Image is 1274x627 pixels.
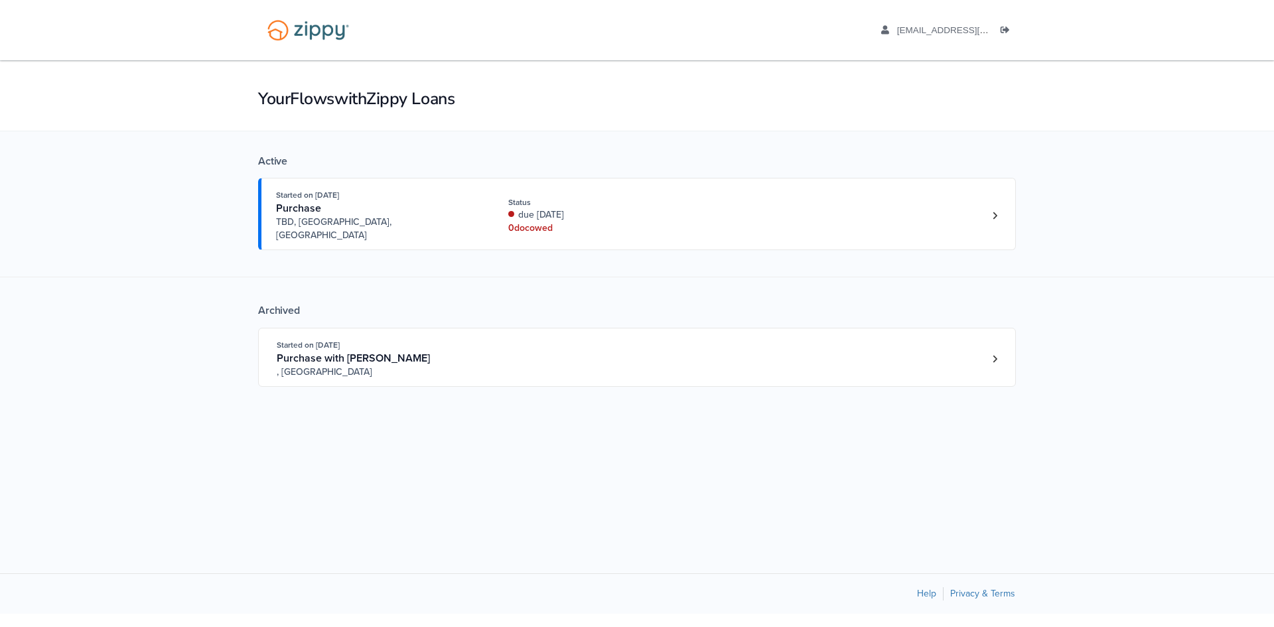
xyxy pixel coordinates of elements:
[917,588,936,599] a: Help
[881,25,1049,38] a: edit profile
[258,178,1016,250] a: Open loan 4249684
[950,588,1015,599] a: Privacy & Terms
[277,352,430,365] span: Purchase with [PERSON_NAME]
[1001,25,1015,38] a: Log out
[276,216,478,242] span: TBD, [GEOGRAPHIC_DATA], [GEOGRAPHIC_DATA]
[259,13,358,47] img: Logo
[277,340,340,350] span: Started on [DATE]
[276,190,339,200] span: Started on [DATE]
[508,196,685,208] div: Status
[258,155,1016,168] div: Active
[985,206,1005,226] a: Loan number 4249684
[258,304,1016,317] div: Archived
[508,208,685,222] div: due [DATE]
[985,349,1005,369] a: Loan number 4184595
[258,88,1016,110] h1: Your Flows with Zippy Loans
[897,25,1049,35] span: anrichards0515@gmail.com
[258,328,1016,387] a: Open loan 4184595
[508,222,685,235] div: 0 doc owed
[277,366,479,379] span: , [GEOGRAPHIC_DATA]
[276,202,321,215] span: Purchase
